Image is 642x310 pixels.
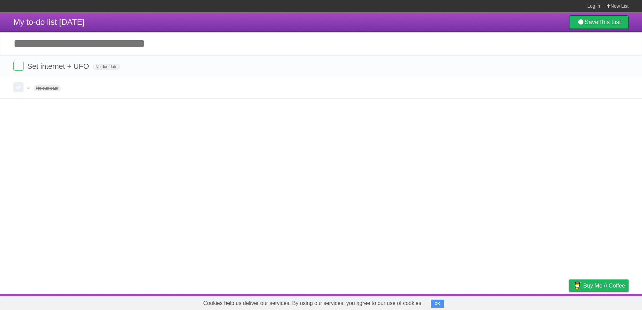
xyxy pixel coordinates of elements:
[560,296,578,308] a: Privacy
[502,296,529,308] a: Developers
[93,64,120,70] span: No due date
[196,297,429,310] span: Cookies help us deliver our services. By using our services, you agree to our use of cookies.
[598,19,621,25] b: This List
[27,84,31,92] span: -
[27,62,91,70] span: Set internet + UFO
[13,17,85,27] span: My to-do list [DATE]
[583,280,625,292] span: Buy me a coffee
[586,296,629,308] a: Suggest a feature
[572,280,582,291] img: Buy me a coffee
[13,82,24,92] label: Done
[34,85,61,91] span: No due date
[13,61,24,71] label: Done
[538,296,552,308] a: Terms
[569,279,629,292] a: Buy me a coffee
[480,296,494,308] a: About
[431,300,444,308] button: OK
[569,15,629,29] a: SaveThis List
